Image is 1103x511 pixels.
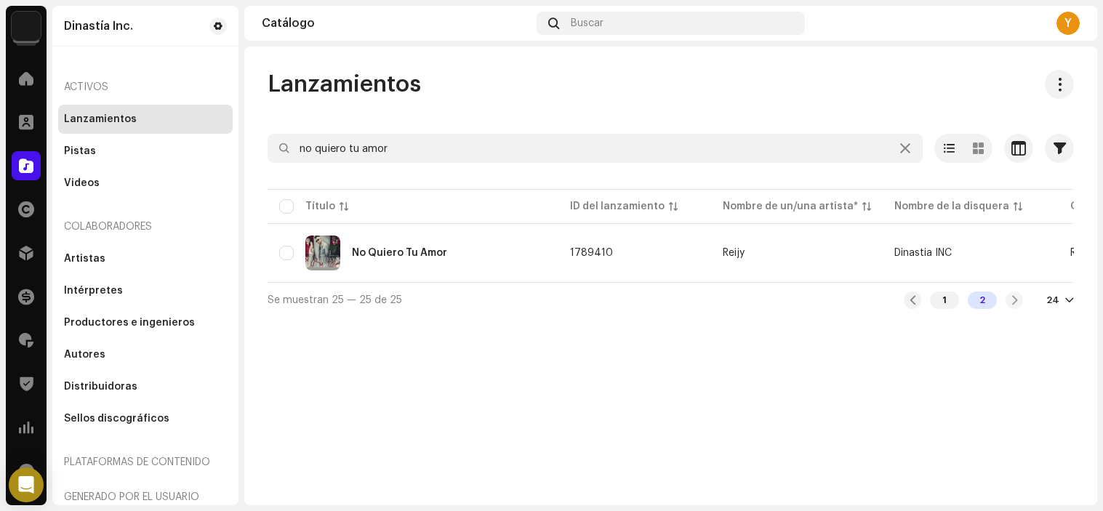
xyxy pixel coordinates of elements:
span: 1789410 [570,248,613,258]
re-m-nav-item: Videos [58,169,233,198]
div: Catálogo [262,17,531,29]
div: Videos [64,177,100,189]
div: Intérpretes [64,285,123,297]
re-m-nav-item: Intérpretes [58,276,233,305]
div: Artistas [64,253,105,265]
div: Open Intercom Messenger [9,467,44,502]
div: Nombre de la disquera [894,199,1009,214]
span: Se muestran 25 — 25 de 25 [268,295,402,305]
div: Pistas [64,145,96,157]
re-m-nav-item: Productores e ingenieros [58,308,233,337]
re-a-nav-header: Colaboradores [58,209,233,244]
div: Productores e ingenieros [64,317,195,329]
span: Lanzamientos [268,70,421,99]
span: Buscar [571,17,603,29]
div: Y [1056,12,1080,35]
div: Autores [64,349,105,361]
div: Dinastía Inc. [64,20,133,32]
div: Nombre de un/una artista* [723,199,858,214]
div: 24 [1046,294,1059,306]
img: 48257be4-38e1-423f-bf03-81300282f8d9 [12,12,41,41]
div: No Quiero Tu Amor [352,248,447,258]
span: Reijy [723,248,871,258]
re-m-nav-item: Artistas [58,244,233,273]
div: Título [305,199,335,214]
div: Distribuidoras [64,381,137,393]
div: ID del lanzamiento [570,199,665,214]
input: Buscar [268,134,923,163]
span: Reijy [1070,248,1092,258]
re-m-nav-item: Distribuidoras [58,372,233,401]
div: 1 [930,291,959,309]
img: b55e99a7-87aa-48d0-8b43-b2d0b53dde1e [305,236,340,270]
re-m-nav-item: Autores [58,340,233,369]
re-m-nav-item: Pistas [58,137,233,166]
div: 2 [968,291,997,309]
re-a-nav-header: Activos [58,70,233,105]
re-m-nav-item: Sellos discográficos [58,404,233,433]
re-m-nav-item: Lanzamientos [58,105,233,134]
div: Sellos discográficos [64,413,169,425]
div: Lanzamientos [64,113,137,125]
div: Reijy [723,248,745,258]
span: Dinastia INC [894,248,952,258]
